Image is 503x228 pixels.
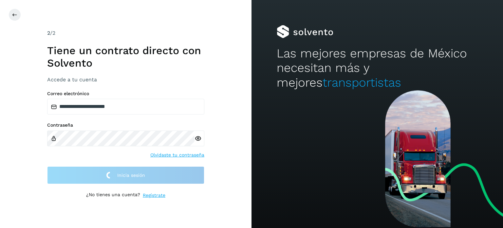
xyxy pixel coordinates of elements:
button: Inicia sesión [47,166,204,184]
span: 2 [47,30,50,36]
h1: Tiene un contrato directo con Solvento [47,44,204,70]
div: /2 [47,29,204,37]
span: transportistas [323,75,401,90]
span: Inicia sesión [117,173,145,177]
p: ¿No tienes una cuenta? [86,192,140,199]
label: Contraseña [47,122,204,128]
a: Regístrate [143,192,165,199]
h3: Accede a tu cuenta [47,76,204,83]
label: Correo electrónico [47,91,204,96]
a: Olvidaste tu contraseña [150,152,204,158]
h2: Las mejores empresas de México necesitan más y mejores [277,46,478,90]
